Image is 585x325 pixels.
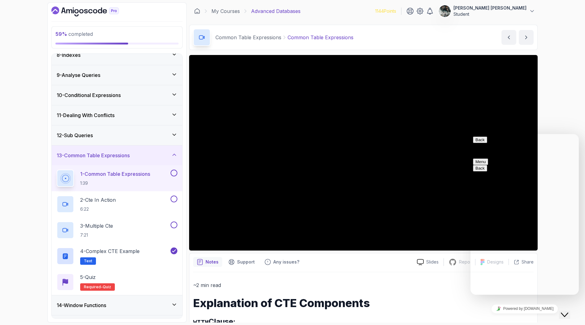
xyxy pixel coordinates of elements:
[439,5,535,17] button: user profile image[PERSON_NAME] [PERSON_NAME]Student
[412,259,444,265] a: Slides
[470,302,579,316] iframe: chat widget
[52,45,182,65] button: 8-Indexes
[193,257,222,267] button: notes button
[453,5,526,11] p: [PERSON_NAME] [PERSON_NAME]
[426,259,439,265] p: Slides
[559,300,579,319] iframe: chat widget
[519,30,534,45] button: next content
[52,295,182,315] button: 14-Window Functions
[52,105,182,125] button: 11-Dealing With Conflicts
[251,7,301,15] p: Advanced Databases
[84,285,103,289] span: Required-
[52,146,182,165] button: 13-Common Table Expressions
[52,65,182,85] button: 9-Analyse Queries
[375,8,396,14] p: 1144 Points
[439,5,451,17] img: user profile image
[57,170,177,187] button: 1-Common Table Expressions1:39
[80,222,113,230] p: 3 - Multiple Cte
[206,259,219,265] p: Notes
[80,247,140,255] p: 4 - Complex CTE Example
[57,302,106,309] h3: 14 - Window Functions
[273,259,299,265] p: Any issues?
[453,11,526,17] p: Student
[57,222,177,239] button: 3-Multiple Cte7:21
[459,259,470,265] p: Repo
[288,34,353,41] p: Common Table Expressions
[80,196,116,204] p: 2 - Cte In Action
[189,55,538,251] iframe: 1 - Common Table Expressions
[57,196,177,213] button: 2-Cte In Action6:22
[193,281,534,289] p: ~2 min read
[52,125,182,145] button: 12-Sub Queries
[80,273,96,281] p: 5 - Quiz
[57,152,130,159] h3: 13 - Common Table Expressions
[84,259,92,264] span: Text
[193,297,534,309] h1: Explanation of CTE Components
[52,85,182,105] button: 10-Conditional Expressions
[51,6,133,16] a: Dashboard
[261,257,303,267] button: Feedback button
[103,285,111,289] span: quiz
[57,91,121,99] h3: 10 - Conditional Expressions
[80,206,116,212] p: 6:22
[470,134,579,295] iframe: chat widget
[225,257,258,267] button: Support button
[501,30,516,45] button: previous content
[80,180,150,186] p: 1:39
[55,31,67,37] span: 59 %
[215,34,281,41] p: Common Table Expressions
[57,112,115,119] h3: 11 - Dealing With Conflicts
[57,132,93,139] h3: 12 - Sub Queries
[57,273,177,291] button: 5-QuizRequired-quiz
[211,7,240,15] a: My Courses
[237,259,255,265] p: Support
[194,8,200,14] a: Dashboard
[80,170,150,178] p: 1 - Common Table Expressions
[57,247,177,265] button: 4-Complex CTE ExampleText
[57,51,80,59] h3: 8 - Indexes
[80,232,113,238] p: 7:21
[55,31,93,37] span: completed
[57,71,100,79] h3: 9 - Analyse Queries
